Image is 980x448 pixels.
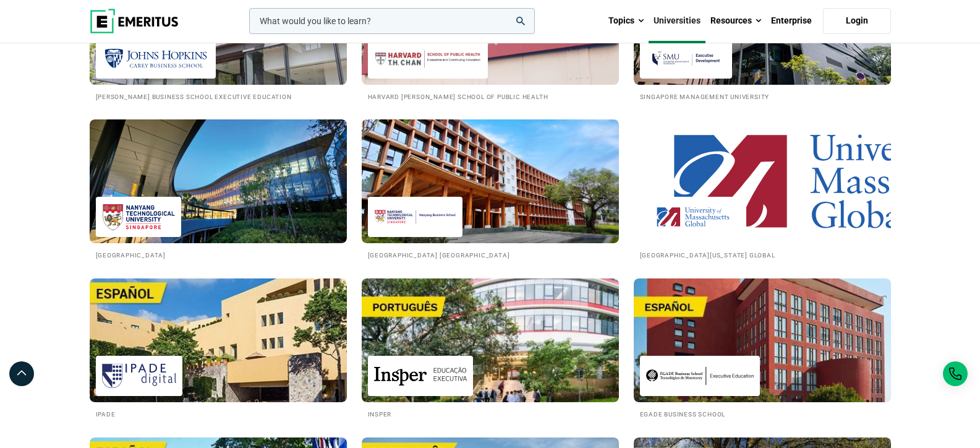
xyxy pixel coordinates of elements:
h2: Singapore Management University [640,91,885,101]
a: Universities We Work With Insper Insper [362,278,619,419]
h2: [GEOGRAPHIC_DATA] [GEOGRAPHIC_DATA] [368,249,613,260]
img: EGADE Business School [646,362,754,390]
img: Nanyang Technological University Nanyang Business School [374,203,456,231]
img: Johns Hopkins Carey Business School Executive Education [102,45,210,72]
h2: Insper [368,408,613,419]
a: Universities We Work With EGADE Business School EGADE Business School [634,278,891,419]
a: Login [823,8,891,34]
h2: [PERSON_NAME] Business School Executive Education [96,91,341,101]
img: Universities We Work With [621,113,904,249]
a: Universities We Work With University of Massachusetts Global [GEOGRAPHIC_DATA][US_STATE] Global [634,119,891,260]
input: woocommerce-product-search-field-0 [249,8,535,34]
h2: [GEOGRAPHIC_DATA][US_STATE] Global [640,249,885,260]
img: Universities We Work With [634,278,891,402]
h2: [GEOGRAPHIC_DATA] [96,249,341,260]
h2: IPADE [96,408,341,419]
img: Universities We Work With [362,278,619,402]
img: IPADE [102,362,176,390]
img: Universities We Work With [362,119,619,243]
img: Universities We Work With [90,278,347,402]
a: Universities We Work With Nanyang Technological University [GEOGRAPHIC_DATA] [90,119,347,260]
a: Universities We Work With Nanyang Technological University Nanyang Business School [GEOGRAPHIC_DA... [362,119,619,260]
img: University of Massachusetts Global [646,203,740,231]
img: Universities We Work With [90,119,347,243]
img: Nanyang Technological University [102,203,176,231]
h2: Harvard [PERSON_NAME] School of Public Health [368,91,613,101]
img: Harvard T.H. Chan School of Public Health [374,45,482,72]
a: Universities We Work With IPADE IPADE [90,278,347,419]
img: Singapore Management University [646,45,726,72]
h2: EGADE Business School [640,408,885,419]
img: Insper [374,362,467,390]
